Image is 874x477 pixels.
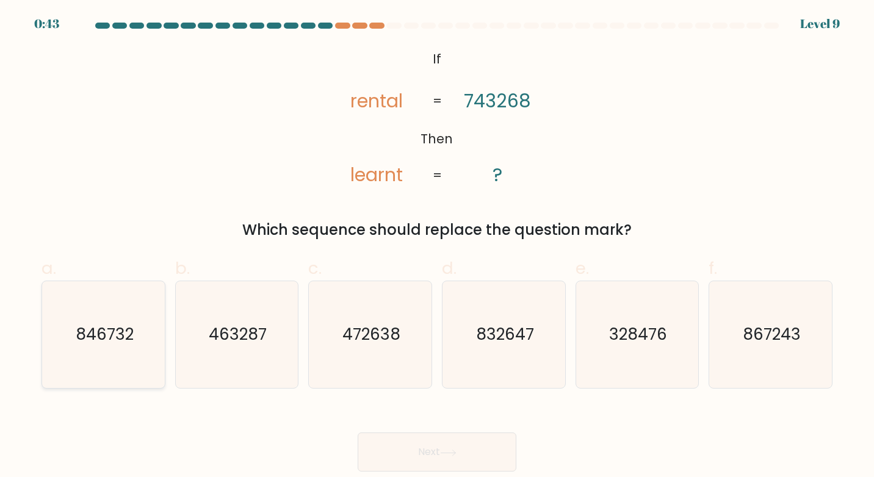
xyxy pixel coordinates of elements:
div: Which sequence should replace the question mark? [49,219,825,241]
span: c. [308,256,322,280]
tspan: = [432,167,441,184]
tspan: learnt [350,162,403,188]
text: 328476 [609,323,667,346]
button: Next [358,432,516,472]
text: 472638 [342,323,400,346]
div: Level 9 [800,15,840,33]
span: b. [175,256,190,280]
svg: @import url('[URL][DOMAIN_NAME]); [321,46,554,190]
tspan: 743268 [464,88,531,114]
span: a. [42,256,56,280]
span: f. [709,256,717,280]
span: d. [442,256,457,280]
tspan: rental [350,88,403,114]
tspan: Then [420,130,453,148]
div: 0:43 [34,15,59,33]
text: 832647 [476,323,534,346]
text: 867243 [743,323,801,346]
text: 463287 [209,323,267,346]
tspan: = [432,92,441,110]
text: 846732 [76,323,134,346]
tspan: If [433,50,441,68]
span: e. [576,256,589,280]
tspan: ? [493,162,502,188]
